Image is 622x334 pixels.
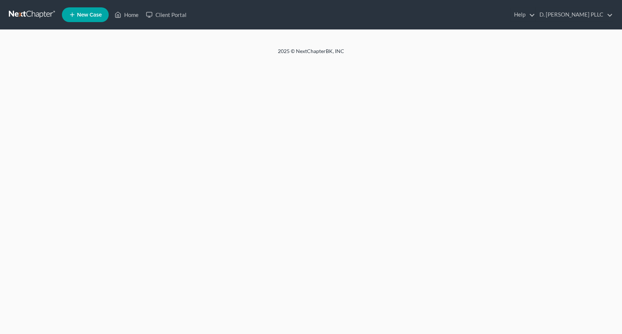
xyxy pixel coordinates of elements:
[62,7,109,22] new-legal-case-button: New Case
[111,8,142,21] a: Home
[510,8,535,21] a: Help
[536,8,613,21] a: D. [PERSON_NAME] PLLC
[101,48,521,61] div: 2025 © NextChapterBK, INC
[142,8,190,21] a: Client Portal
